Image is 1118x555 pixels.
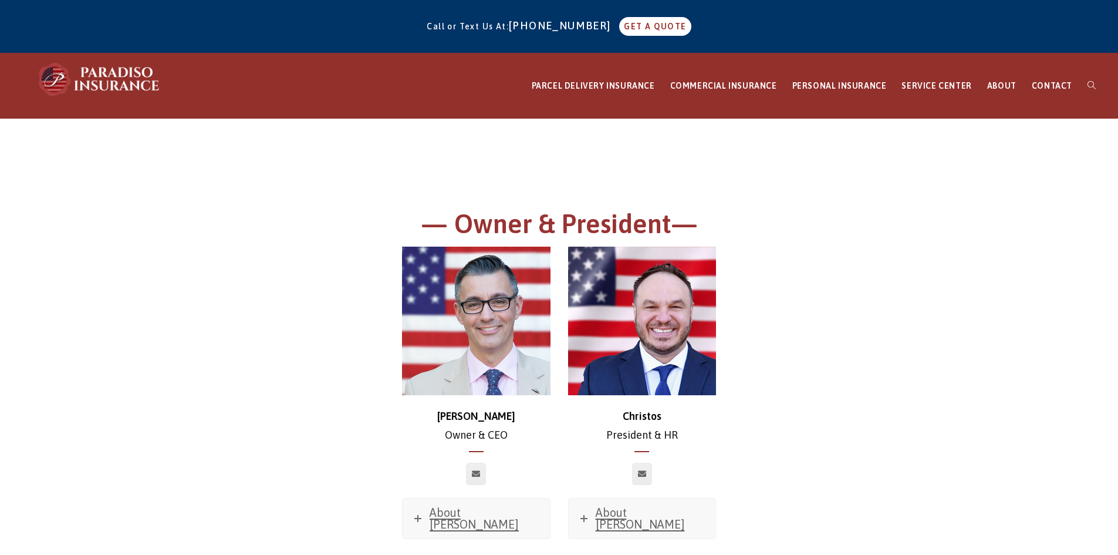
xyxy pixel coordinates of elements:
p: President & HR [568,407,717,445]
a: SERVICE CENTER [894,53,979,119]
span: PERSONAL INSURANCE [792,81,887,90]
span: COMMERCIAL INSURANCE [670,81,777,90]
span: SERVICE CENTER [901,81,971,90]
strong: [PERSON_NAME] [437,410,515,422]
span: ABOUT [987,81,1016,90]
p: Owner & CEO [402,407,550,445]
a: PARCEL DELIVERY INSURANCE [524,53,663,119]
a: GET A QUOTE [619,17,691,36]
a: [PHONE_NUMBER] [509,19,617,32]
a: PERSONAL INSURANCE [785,53,894,119]
span: CONTACT [1032,81,1072,90]
a: COMMERCIAL INSURANCE [663,53,785,119]
span: About [PERSON_NAME] [596,506,685,531]
strong: Christos [623,410,661,422]
img: Paradiso Insurance [35,62,164,97]
a: CONTACT [1024,53,1080,119]
a: About [PERSON_NAME] [403,499,550,539]
h1: — Owner & President— [237,207,882,247]
span: PARCEL DELIVERY INSURANCE [532,81,655,90]
img: Christos_500x500 [568,247,717,395]
a: ABOUT [979,53,1024,119]
span: About [PERSON_NAME] [430,506,519,531]
a: About [PERSON_NAME] [569,499,716,539]
span: Call or Text Us At: [427,22,509,31]
img: chris-500x500 (1) [402,247,550,395]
